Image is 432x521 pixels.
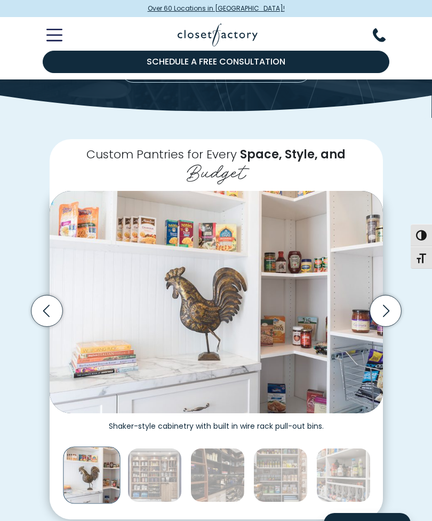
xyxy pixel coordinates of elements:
img: Pantry with black cabinetry, marble-look counters, woven baskets, and a wooden ladder for high sh... [190,448,245,502]
button: Toggle Font size [411,246,432,269]
figcaption: Shaker-style cabinetry with built in wire rack pull-out bins. [50,413,383,431]
button: Phone Number [373,28,398,42]
img: Closet Factory Logo [178,23,258,46]
img: Custom pantry with labeled clear bins, rotating trays, and a can dispenser for organized food and... [316,448,371,502]
img: Custom pantry with natural wood shelves, pet food storage, and navy sliding barn doors for concea... [127,448,182,502]
img: Charming pantry with white beadboard walls and marble counters [63,447,120,504]
span: Over 60 Locations in [GEOGRAPHIC_DATA]! [148,4,285,13]
span: Budget [187,155,246,185]
img: Charming pantry with white beadboard walls and marble counters [50,191,383,413]
button: Next slide [366,292,405,330]
img: Walk-in pantry featuring retro café wallpaper, fully stocked open shelving, and sliding racks for... [253,448,308,502]
span: Custom Pantries for Every [86,146,237,163]
button: Previous slide [28,292,66,330]
button: Toggle High Contrast [411,224,432,246]
a: Schedule a Free Consultation [43,51,389,73]
span: Space, Style, and [240,146,346,163]
button: Toggle Mobile Menu [34,29,62,42]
